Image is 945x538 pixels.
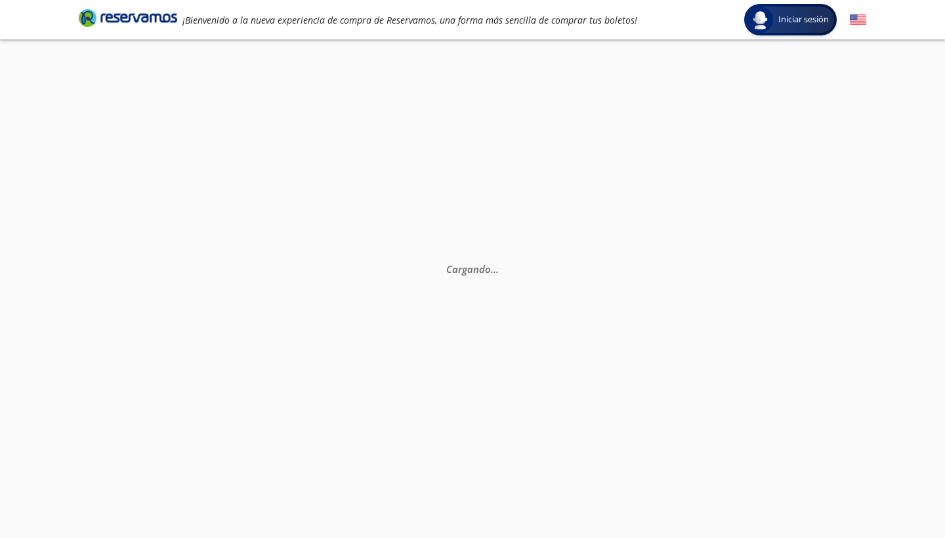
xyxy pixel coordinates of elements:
button: English [850,12,866,28]
span: . [493,262,496,276]
a: Brand Logo [79,8,177,31]
i: Brand Logo [79,8,177,28]
em: ¡Bienvenido a la nueva experiencia de compra de Reservamos, una forma más sencilla de comprar tus... [182,14,637,26]
span: Iniciar sesión [773,13,834,26]
span: . [496,262,499,276]
em: Cargando [446,262,499,276]
span: . [491,262,493,276]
